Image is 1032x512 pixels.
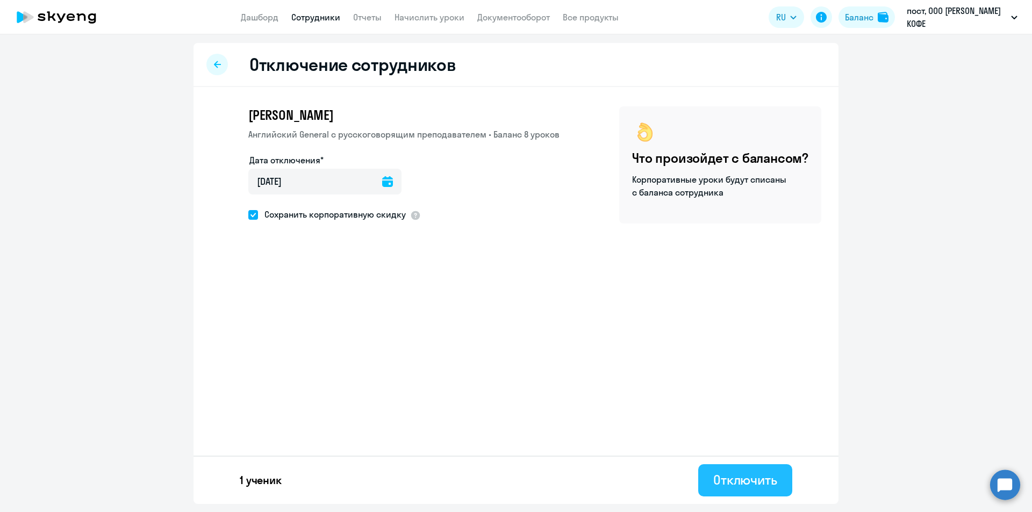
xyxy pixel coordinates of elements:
img: ok [632,119,658,145]
div: Отключить [713,471,777,488]
span: [PERSON_NAME] [248,106,333,124]
p: 1 ученик [240,473,282,488]
a: Дашборд [241,12,278,23]
a: Документооборот [477,12,550,23]
p: Корпоративные уроки будут списаны с баланса сотрудника [632,173,788,199]
a: Начислить уроки [395,12,464,23]
a: Все продукты [563,12,619,23]
h4: Что произойдет с балансом? [632,149,808,167]
a: Сотрудники [291,12,340,23]
img: balance [878,12,888,23]
button: Балансbalance [838,6,895,28]
span: Сохранить корпоративную скидку [258,208,406,221]
a: Отчеты [353,12,382,23]
p: Английский General с русскоговорящим преподавателем • Баланс 8 уроков [248,128,560,141]
label: Дата отключения* [249,154,324,167]
span: RU [776,11,786,24]
button: пост, ООО [PERSON_NAME] КОФЕ [901,4,1023,30]
button: RU [769,6,804,28]
p: пост, ООО [PERSON_NAME] КОФЕ [907,4,1007,30]
h2: Отключение сотрудников [249,54,456,75]
button: Отключить [698,464,792,496]
input: дд.мм.гггг [248,169,402,194]
div: Баланс [845,11,873,24]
